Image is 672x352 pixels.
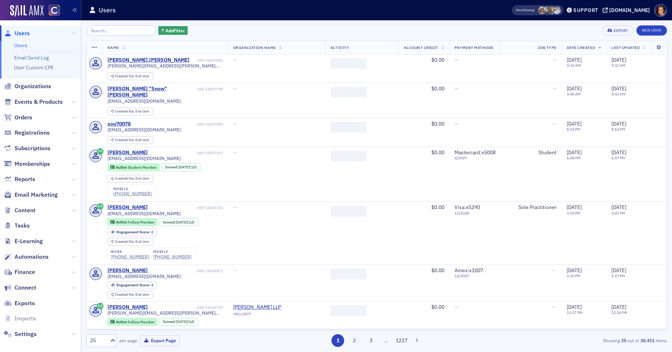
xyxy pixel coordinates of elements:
[161,163,200,171] div: Joined: 2025-09-15 00:00:00
[107,274,181,279] span: [EMAIL_ADDRESS][DOMAIN_NAME]
[516,8,534,13] span: Viewing
[15,129,50,137] span: Registrations
[15,191,58,199] span: Email Marketing
[111,254,149,259] div: [PHONE_NUMBER]
[107,228,157,236] div: Engagement Score: 2
[603,8,652,13] button: [DOMAIN_NAME]
[107,218,158,226] div: Active: Active: Fellow Member
[15,268,35,276] span: Finance
[117,230,153,234] div: 2
[455,204,480,210] span: Visa : x5290
[107,204,148,211] a: [PERSON_NAME]
[330,206,367,217] span: ‌
[14,64,54,71] a: User Custom CPE
[15,144,50,152] span: Subscriptions
[654,4,667,17] span: Profile
[176,220,187,225] span: [DATE]
[4,191,58,199] a: Email Marketing
[455,149,496,156] span: Mastercard : x5008
[15,299,35,307] span: Exports
[431,204,444,210] span: $0.00
[115,138,150,142] div: End User
[4,206,36,214] a: Content
[455,267,483,274] span: Amex : x1007
[611,149,626,156] span: [DATE]
[330,151,367,161] span: ‌
[178,164,190,169] span: [DATE]
[117,283,153,287] div: 3
[149,269,223,273] div: USR-14026873
[639,337,656,344] strong: 30,411
[15,284,36,292] span: Connect
[115,138,135,142] span: Created Via :
[567,210,581,216] time: 3:24 PM
[107,238,153,246] div: Created Via: End User
[149,151,223,155] div: USR-14027531
[611,45,640,50] span: Last Updated
[163,220,176,225] span: Joined :
[116,319,128,324] span: Active
[149,205,223,210] div: USR-14027230
[614,29,628,33] div: Export
[14,42,27,49] a: Users
[107,150,148,156] div: [PERSON_NAME]
[567,204,582,210] span: [DATE]
[15,253,49,261] span: Automations
[44,5,60,17] a: View Homepage
[15,330,37,338] span: Settings
[611,127,625,132] time: 8:14 PM
[99,6,116,15] h1: Users
[567,127,581,132] time: 8:14 PM
[567,273,581,278] time: 1:15 PM
[4,114,32,122] a: Orders
[107,175,153,183] div: Created Via: End User
[107,291,153,299] div: Created Via: End User
[4,98,63,106] a: Events & Products
[116,220,128,225] span: Active
[15,206,36,214] span: Content
[404,45,438,50] span: Account Credit
[15,29,30,37] span: Users
[115,293,150,297] div: End User
[110,319,154,324] a: Active Fellow Member
[176,319,195,324] div: (1d)
[567,310,583,315] time: 12:17 PM
[395,334,408,347] button: 1217
[4,237,43,245] a: E-Learning
[431,57,444,63] span: $0.00
[611,120,626,127] span: [DATE]
[567,45,595,50] span: Date Created
[165,165,179,169] span: Joined :
[233,120,237,127] span: —
[455,120,459,127] span: —
[107,108,153,115] div: Created Via: End User
[233,304,299,311] span: Crowe LLP
[609,7,650,13] div: [DOMAIN_NAME]
[191,58,223,63] div: USR-14027856
[330,45,349,50] span: Activity
[431,149,444,156] span: $0.00
[636,25,667,36] a: New User
[611,57,626,63] span: [DATE]
[115,74,150,78] div: End User
[149,305,223,310] div: USR-14026725
[107,57,190,64] a: [PERSON_NAME].[PERSON_NAME]
[233,85,237,92] span: —
[107,211,181,216] span: [EMAIL_ADDRESS][DOMAIN_NAME]
[553,7,561,14] span: Luke Abell
[15,98,63,106] span: Events & Products
[128,165,157,170] span: Student Member
[15,82,51,90] span: Organizations
[543,7,551,14] span: Pamela Galey-Coleman
[330,269,367,279] span: ‌
[107,86,196,98] a: [PERSON_NAME] "Snow" [PERSON_NAME]
[611,267,626,274] span: [DATE]
[113,191,152,196] div: [PHONE_NUMBER]
[15,315,36,323] span: Imports
[15,175,35,183] span: Reports
[611,310,627,315] time: 12:26 PM
[117,229,151,234] span: Engagement Score :
[567,120,582,127] span: [DATE]
[611,85,626,92] span: [DATE]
